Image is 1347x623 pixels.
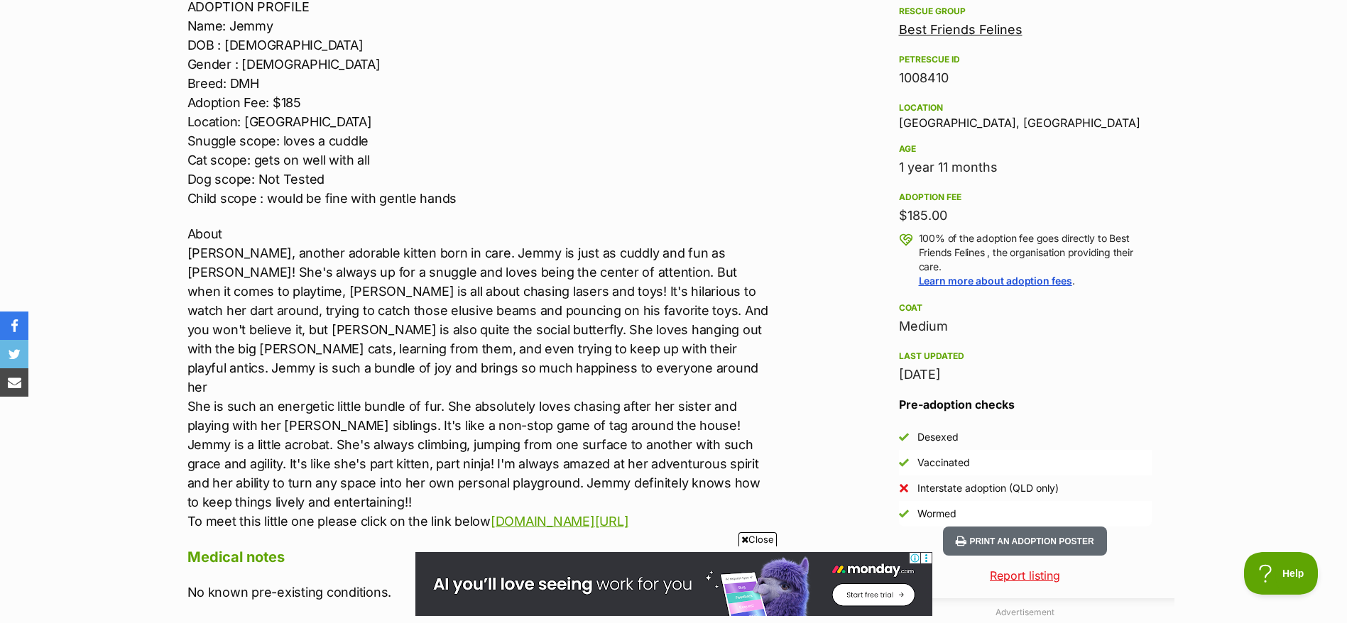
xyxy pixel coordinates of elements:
div: Wormed [917,507,956,521]
div: 1008410 [899,68,1152,88]
div: Adoption fee [899,192,1152,203]
div: $185.00 [899,206,1152,226]
a: Report listing [876,567,1174,584]
img: Yes [899,509,909,519]
div: Age [899,143,1152,155]
a: Best Friends Felines [899,22,1022,37]
img: Yes [899,432,909,442]
div: Rescue group [899,6,1152,17]
img: Yes [899,458,909,468]
div: [GEOGRAPHIC_DATA], [GEOGRAPHIC_DATA] [899,99,1152,129]
img: F5t0QjS_PSgdI9sXFoED-wDIM%23300x300.png [190,158,207,175]
img: No [899,483,909,493]
div: Medium [899,316,1152,336]
div: 1 year 11 months [899,158,1152,177]
div: PetRescue ID [899,54,1152,65]
div: Find your local Orthodontist [8,113,210,124]
div: Desexed [917,430,959,444]
div: [DATE] [899,365,1152,385]
p: 100% of the adoption fee goes directly to Best Friends Felines , the organisation providing their... [919,231,1152,288]
b: Australian Society of Orthodontists [97,166,186,172]
a: Find your local OrthodontistGet expert orthodontic advice to build your dream smile — no referral... [1,1,212,141]
h3: Pre-adoption checks [899,396,1152,413]
div: Last updated [899,351,1152,362]
span: Close [738,532,777,546]
h4: Medical notes [187,548,774,566]
div: Vaccinated [917,456,970,470]
div: Get expert orthodontic advice to build your dream smile — no referral needed! [8,126,207,141]
iframe: Help Scout Beacon - Open [1244,552,1319,595]
div: Location [899,102,1152,114]
div: Coat [899,302,1152,314]
p: About [PERSON_NAME], another adorable kitten born in care. Jemmy is just as cuddly and fun as [PE... [187,224,774,531]
button: Print an adoption poster [943,526,1106,556]
a: [DOMAIN_NAME][URL] [491,514,628,529]
a: Learn more about adoption fees [919,275,1072,287]
p: No known pre-existing conditions. [187,583,774,602]
iframe: Advertisement [415,552,932,616]
span: Sponsored by [97,160,186,172]
div: Interstate adoption (QLD only) [917,481,1059,495]
img: adchoices.png [202,1,210,9]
